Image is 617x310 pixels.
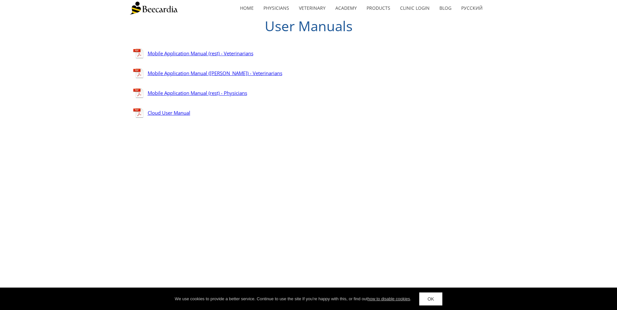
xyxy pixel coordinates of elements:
span: User Manuals [265,17,353,35]
a: home [235,1,259,16]
div: We use cookies to provide a better service. Continue to use the site If you're happy with this, o... [175,296,411,302]
a: Mobile Application Manual (rest) - Veterinarians [148,50,253,57]
a: Русский [456,1,488,16]
a: Mobile Application Manual ([PERSON_NAME]) - Veterinarians [148,70,282,76]
a: Blog [435,1,456,16]
a: how to disable cookies [368,296,410,301]
a: Products [362,1,395,16]
a: Physicians [259,1,294,16]
a: Mobile Application Manual (rest) - Physicians [148,90,247,96]
a: OK [419,292,442,305]
a: Clinic Login [395,1,435,16]
a: Cloud User Manual [148,110,190,116]
a: Veterinary [294,1,330,16]
a: Academy [330,1,362,16]
img: Beecardia [130,2,178,15]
